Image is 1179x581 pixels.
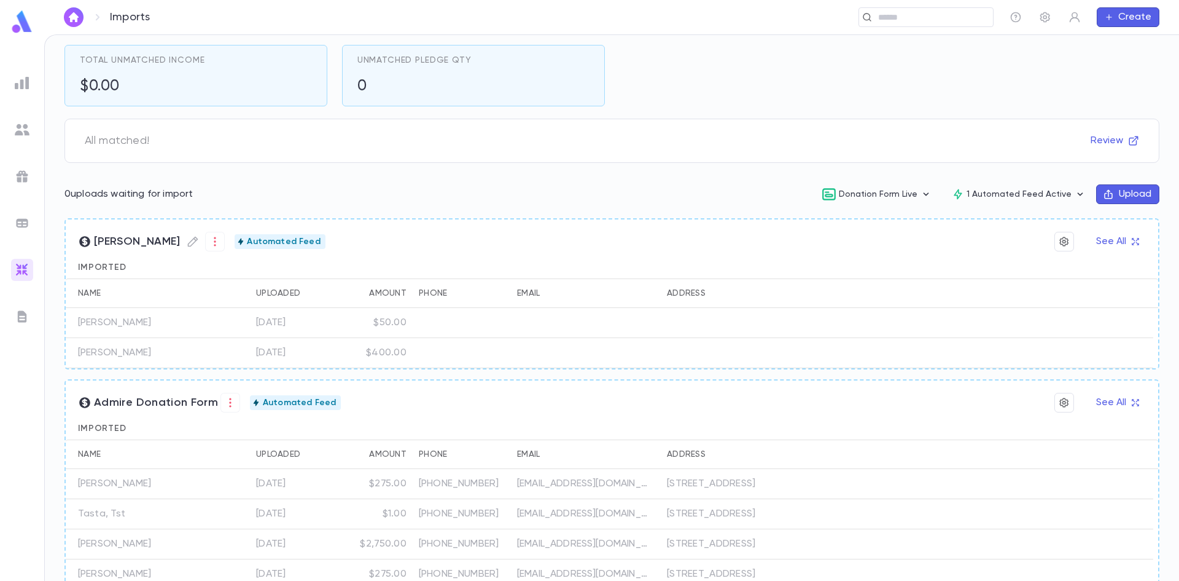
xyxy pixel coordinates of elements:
img: reports_grey.c525e4749d1bce6a11f5fe2a8de1b229.svg [15,76,29,90]
div: Amount [369,279,407,308]
p: [EMAIL_ADDRESS][DOMAIN_NAME] [517,568,652,580]
h5: 0 [357,77,472,96]
button: See All [1089,232,1146,251]
p: Tasta, Tst [78,508,126,520]
div: Phone [413,440,511,469]
span: Admire Donation Form [78,393,240,413]
div: Name [66,440,219,469]
div: Email [517,279,540,308]
div: Address [667,440,706,469]
div: Uploaded [256,440,300,469]
div: $275.00 [369,478,407,490]
p: [EMAIL_ADDRESS][DOMAIN_NAME] [517,508,652,520]
button: Upload [1096,184,1159,204]
div: Email [511,440,661,469]
div: Name [78,440,101,469]
p: [EMAIL_ADDRESS][DOMAIN_NAME] [517,478,652,490]
p: [PERSON_NAME] [78,347,151,359]
div: [STREET_ADDRESS] [667,568,755,580]
p: [PHONE_NUMBER] [419,508,505,520]
div: Email [517,440,540,469]
div: Address [667,279,706,308]
div: Address [661,279,876,308]
button: Create [1097,7,1159,27]
div: Uploaded [256,279,300,308]
div: Uploaded [250,440,342,469]
div: Phone [419,279,447,308]
div: [STREET_ADDRESS] [667,538,755,550]
div: [STREET_ADDRESS] [667,508,755,520]
span: Total Unmatched Income [80,55,204,65]
div: $1.00 [383,508,407,520]
img: letters_grey.7941b92b52307dd3b8a917253454ce1c.svg [15,309,29,324]
p: Imports [110,10,150,24]
div: Address [661,440,876,469]
div: Name [66,279,219,308]
button: Donation Form Live [812,183,942,206]
p: 0 uploads waiting for import [64,188,193,200]
span: Imported [78,424,126,433]
div: 8/18/2025 [256,347,286,359]
div: $400.00 [366,347,407,359]
div: [STREET_ADDRESS] [667,478,755,490]
p: [PERSON_NAME] [78,568,151,580]
img: home_white.a664292cf8c1dea59945f0da9f25487c.svg [66,12,81,22]
button: See All [1089,393,1146,413]
span: All matched! [77,127,157,155]
div: Email [511,279,661,308]
h5: $0.00 [80,77,204,96]
div: Amount [342,279,413,308]
div: Name [78,279,101,308]
span: [PERSON_NAME] [78,232,225,251]
p: [EMAIL_ADDRESS][DOMAIN_NAME] [517,538,652,550]
p: [PERSON_NAME] [78,538,151,550]
div: $2,750.00 [360,538,407,550]
div: 8/10/2025 [256,568,286,580]
p: [PHONE_NUMBER] [419,568,505,580]
div: Uploaded [250,279,342,308]
p: [PHONE_NUMBER] [419,478,505,490]
div: Amount [342,440,413,469]
p: [PERSON_NAME] [78,478,151,490]
div: $50.00 [373,317,407,329]
span: Automated Feed [242,237,325,247]
div: 8/13/2025 [256,508,286,520]
div: 8/18/2025 [256,317,286,329]
img: batches_grey.339ca447c9d9533ef1741baa751efc33.svg [15,216,29,231]
img: campaigns_grey.99e729a5f7ee94e3726e6486bddda8f1.svg [15,169,29,184]
div: Phone [413,279,511,308]
div: Phone [419,440,447,469]
div: $275.00 [369,568,407,580]
button: Review [1083,131,1146,151]
img: imports_gradient.a72c8319815fb0872a7f9c3309a0627a.svg [15,263,29,277]
button: 1 Automated Feed Active [942,183,1096,206]
div: Amount [369,440,407,469]
img: logo [10,10,34,34]
img: students_grey.60c7aba0da46da39d6d829b817ac14fc.svg [15,122,29,137]
div: 8/17/2025 [256,478,286,490]
p: [PHONE_NUMBER] [419,538,505,550]
div: 8/12/2025 [256,538,286,550]
p: [PERSON_NAME] [78,317,151,329]
span: Unmatched Pledge Qty [357,55,472,65]
span: Imported [78,263,126,272]
span: Automated Feed [258,398,341,408]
